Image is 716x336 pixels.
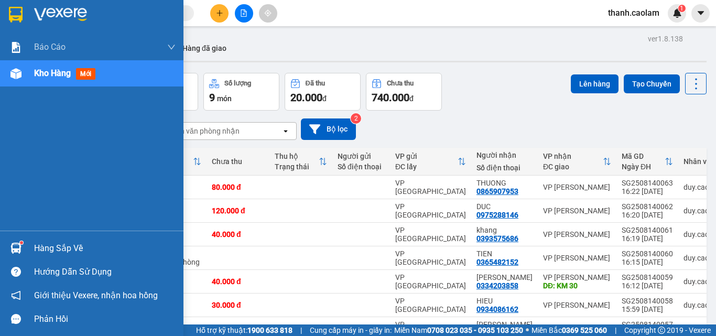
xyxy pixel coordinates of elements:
div: DĐ: KM 30 [543,281,611,290]
span: đ [409,94,414,103]
div: VP [GEOGRAPHIC_DATA] [395,273,466,290]
sup: 1 [20,241,23,244]
strong: 0708 023 035 - 0935 103 250 [427,326,523,334]
span: 1 [680,5,684,12]
span: Miền Nam [394,324,523,336]
span: món [217,94,232,103]
div: SG2508140059 [622,273,673,281]
span: message [11,314,21,324]
div: TIEN [476,250,533,258]
div: Trạng thái [275,162,319,171]
div: ver 1.8.138 [648,33,683,45]
div: Người nhận [476,151,533,159]
div: VP [GEOGRAPHIC_DATA] [395,202,466,219]
div: VP [PERSON_NAME] [543,273,611,281]
div: VP [GEOGRAPHIC_DATA] [395,250,466,266]
img: solution-icon [10,42,21,53]
div: ĐC lấy [395,162,458,171]
div: 15:59 [DATE] [622,305,673,313]
span: caret-down [696,8,706,18]
th: Toggle SortBy [538,148,616,176]
th: Toggle SortBy [269,148,332,176]
div: VP gửi [395,152,458,160]
img: warehouse-icon [10,243,21,254]
div: Thu hộ [275,152,319,160]
div: Phản hồi [34,311,176,327]
div: Số điện thoại [338,162,385,171]
button: Số lượng9món [203,73,279,111]
div: VP [GEOGRAPHIC_DATA] [395,297,466,313]
div: 40.000 đ [212,324,264,333]
div: Chưa thu [387,80,414,87]
span: notification [11,290,21,300]
div: 16:20 [DATE] [622,211,673,219]
div: 0934086162 [476,305,518,313]
img: logo-vxr [9,7,23,23]
div: Hàng sắp về [34,241,176,256]
div: 30.000 đ [212,301,264,309]
div: VP [PERSON_NAME] [543,183,611,191]
div: Ngày ĐH [622,162,665,171]
div: VP [GEOGRAPHIC_DATA] [395,226,466,243]
button: Hàng đã giao [174,36,235,61]
div: 16:12 [DATE] [622,281,673,290]
span: đ [322,94,327,103]
span: Cung cấp máy in - giấy in: [310,324,392,336]
div: Số lượng [224,80,251,87]
th: Toggle SortBy [390,148,471,176]
button: Bộ lọc [301,118,356,140]
span: | [615,324,616,336]
div: SG2508140057 [622,320,673,329]
li: (c) 2017 [88,50,144,63]
div: THUONG [476,179,533,187]
div: KIM THANH [476,273,533,281]
sup: 2 [351,113,361,124]
strong: 0369 525 060 [562,326,607,334]
div: SG2508140061 [622,226,673,234]
button: file-add [235,4,253,23]
span: aim [264,9,272,17]
div: 40.000 đ [212,277,264,286]
span: Báo cáo [34,40,66,53]
div: 0334203858 [476,281,518,290]
span: file-add [240,9,247,17]
span: 9 [209,91,215,104]
button: Tạo Chuyến [624,74,680,93]
span: down [167,43,176,51]
button: caret-down [691,4,710,23]
div: Hướng dẫn sử dụng [34,264,176,280]
div: SG2508140062 [622,202,673,211]
div: Mã GD [622,152,665,160]
img: logo.jpg [114,13,139,38]
span: 20.000 [290,91,322,104]
span: plus [216,9,223,17]
span: copyright [658,327,665,334]
div: 80.000 đ [212,183,264,191]
span: 740.000 [372,91,409,104]
div: ĐC giao [543,162,603,171]
span: | [300,324,302,336]
span: thanh.caolam [600,6,668,19]
button: Lên hàng [571,74,619,93]
div: VP [PERSON_NAME] [543,254,611,262]
strong: 1900 633 818 [247,326,292,334]
div: 16:22 [DATE] [622,187,673,196]
sup: 1 [678,5,686,12]
div: VP [PERSON_NAME] [543,301,611,309]
span: mới [76,68,95,80]
div: DUC [476,202,533,211]
img: warehouse-icon [10,68,21,79]
div: SG2508140058 [622,297,673,305]
span: Hỗ trợ kỹ thuật: [196,324,292,336]
div: ANH DONG [476,320,533,329]
th: Toggle SortBy [616,148,678,176]
span: Kho hàng [34,68,71,78]
div: Chưa thu [212,157,264,166]
button: Chưa thu740.000đ [366,73,442,111]
div: VP [PERSON_NAME] [543,324,611,333]
div: khang [476,226,533,234]
div: VP [GEOGRAPHIC_DATA] [395,179,466,196]
div: VP [PERSON_NAME] [543,230,611,239]
div: 16:19 [DATE] [622,234,673,243]
div: Người gửi [338,152,385,160]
